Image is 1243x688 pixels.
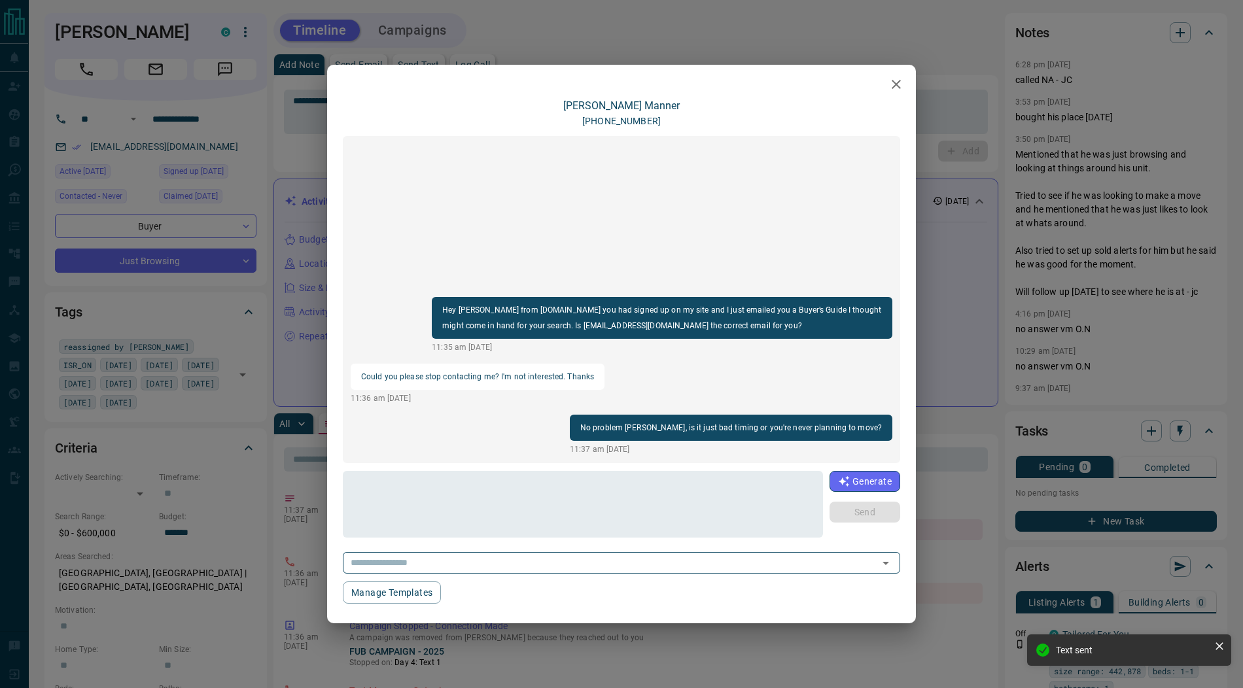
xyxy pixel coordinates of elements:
[570,443,892,455] p: 11:37 am [DATE]
[830,471,900,492] button: Generate
[580,420,882,436] p: No problem [PERSON_NAME], is it just bad timing or you're never planning to move?
[1056,645,1209,655] div: Text sent
[432,341,892,353] p: 11:35 am [DATE]
[582,114,661,128] p: [PHONE_NUMBER]
[442,302,882,334] p: Hey [PERSON_NAME] from [DOMAIN_NAME] you had signed up on my site and I just emailed you a Buyer’...
[563,99,680,112] a: [PERSON_NAME] Manner
[343,581,441,604] button: Manage Templates
[877,554,895,572] button: Open
[351,392,604,404] p: 11:36 am [DATE]
[361,369,594,385] p: Could you please stop contacting me? I'm not interested. Thanks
